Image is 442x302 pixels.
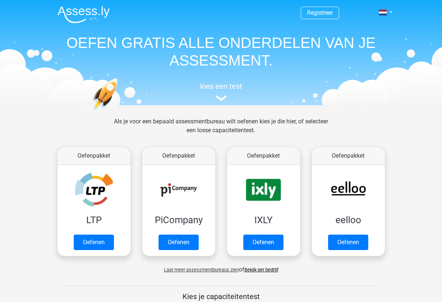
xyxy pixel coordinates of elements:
[307,9,333,16] a: Registreer
[244,267,278,273] a: Bekijk per bedrijf
[74,235,114,250] a: Oefenen
[164,267,239,273] span: Laat meer assessmentbureaus zien
[64,292,379,301] h5: Kies je capaciteitentest
[52,259,391,274] div: of
[58,6,110,23] img: Assessly
[328,235,368,250] a: Oefenen
[216,95,227,101] img: assessment
[52,82,391,91] h5: kies een test
[52,34,391,69] h1: OEFEN GRATIS ALLE ONDERDELEN VAN JE ASSESSMENT.
[52,82,391,101] a: kies een test
[108,117,334,144] div: Als je voor een bepaald assessmentbureau wilt oefenen kies je die hier, of selecteer een losse ca...
[159,235,199,250] a: Oefenen
[243,235,283,250] a: Oefenen
[92,78,146,145] img: oefenen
